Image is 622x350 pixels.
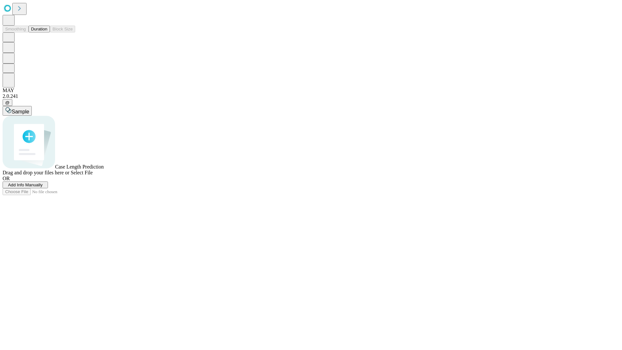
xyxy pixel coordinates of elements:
[5,100,10,105] span: @
[3,26,29,32] button: Smoothing
[12,109,29,114] span: Sample
[3,170,69,175] span: Drag and drop your files here or
[3,99,12,106] button: @
[3,176,10,181] span: OR
[3,181,48,188] button: Add Info Manually
[8,182,43,187] span: Add Info Manually
[50,26,75,32] button: Block Size
[3,87,619,93] div: MAY
[3,106,32,116] button: Sample
[71,170,93,175] span: Select File
[29,26,50,32] button: Duration
[3,93,619,99] div: 2.0.241
[55,164,104,169] span: Case Length Prediction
